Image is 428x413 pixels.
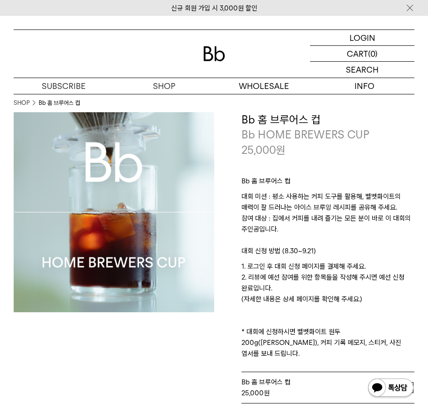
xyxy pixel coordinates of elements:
[276,143,285,157] span: 원
[241,388,379,398] div: 원
[241,246,415,261] p: 대회 신청 방법 (8.30~9.21)
[346,62,379,78] p: SEARCH
[241,378,290,386] span: Bb 홈 브루어스 컵
[368,46,378,61] p: (0)
[347,46,368,61] p: CART
[114,78,214,94] a: SHOP
[241,191,415,246] p: 대회 미션 : 평소 사용하는 커피 도구를 활용해, 벨벳화이트의 매력이 잘 드러나는 아이스 브루잉 레시피를 공유해 주세요. 참여 대상 : 집에서 커피를 내려 즐기는 모든 분이 ...
[367,378,414,399] img: 카카오톡 채널 1:1 채팅 버튼
[241,127,415,143] p: Bb HOME BREWERS CUP
[241,143,285,158] p: 25,000
[241,389,264,397] strong: 25,000
[310,30,414,46] a: LOGIN
[214,78,315,94] p: WHOLESALE
[241,261,415,359] p: 1. 로그인 후 대회 신청 페이지를 결제해 주세요. 2. 리뷰에 예선 참여를 위한 항목들을 작성해 주시면 예선 신청 완료입니다. (자세한 내용은 상세 페이지를 확인해 주세요....
[349,30,375,45] p: LOGIN
[203,46,225,61] img: 로고
[39,98,80,108] li: Bb 홈 브루어스 컵
[14,98,30,108] a: SHOP
[241,176,415,191] p: Bb 홈 브루어스 컵
[310,46,414,62] a: CART (0)
[314,78,414,94] p: INFO
[14,78,114,94] a: SUBSCRIBE
[241,112,415,128] h3: Bb 홈 브루어스 컵
[14,112,214,313] img: Bb 홈 브루어스 컵
[171,4,257,12] a: 신규 회원 가입 시 3,000원 할인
